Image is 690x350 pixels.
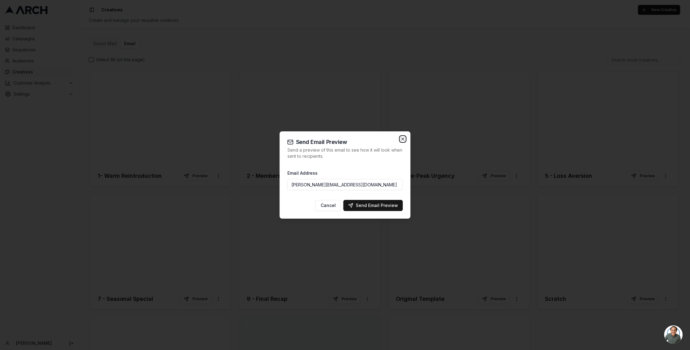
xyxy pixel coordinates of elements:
input: Enter email address to receive preview [287,179,403,190]
button: Cancel [315,200,341,211]
div: Send Email Preview [348,202,398,209]
p: Send a preview of this email to see how it will look when sent to recipients. [287,147,403,159]
label: Email Address [287,170,318,176]
button: Send Email Preview [343,200,403,211]
h2: Send Email Preview [287,139,403,145]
